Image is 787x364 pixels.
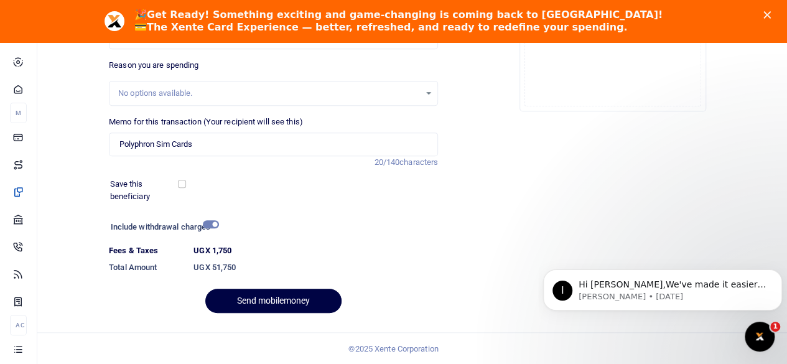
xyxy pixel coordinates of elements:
label: Reason you are spending [109,59,198,72]
dt: Fees & Taxes [104,245,189,257]
h6: Include withdrawal charges [111,222,213,232]
label: Memo for this transaction (Your recipient will see this) [109,116,303,128]
img: Profile image for Aceng [105,11,124,31]
h6: UGX 51,750 [193,263,438,273]
div: 🎉 💳 [134,9,663,34]
input: Enter extra information [109,133,438,156]
span: 20/140 [374,157,399,167]
button: Send mobilemoney [205,289,342,313]
li: M [10,103,27,123]
span: characters [399,157,438,167]
iframe: Intercom notifications message [538,243,787,330]
li: Ac [10,315,27,335]
h6: Total Amount [109,263,184,273]
div: No options available. [118,87,420,100]
b: The Xente Card Experience — better, refreshed, and ready to redefine your spending. [147,21,627,33]
label: Save this beneficiary [110,178,180,202]
iframe: Intercom live chat [745,322,775,352]
label: UGX 1,750 [193,245,231,257]
b: Get Ready! Something exciting and game-changing is coming back to [GEOGRAPHIC_DATA]! [147,9,663,21]
span: 1 [770,322,780,332]
div: Close [763,11,776,19]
